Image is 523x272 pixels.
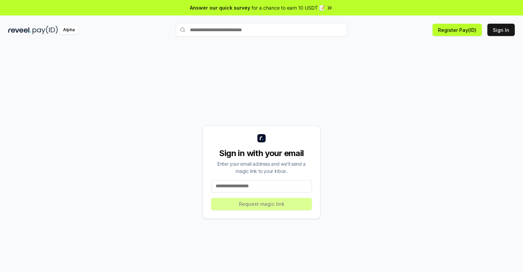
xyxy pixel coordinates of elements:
div: Alpha [59,26,78,34]
img: pay_id [33,26,58,34]
img: reveel_dark [8,26,31,34]
button: Sign In [487,24,515,36]
img: logo_small [257,134,266,142]
div: Sign in with your email [211,148,312,159]
button: Register Pay(ID) [433,24,482,36]
div: Enter your email address and we’ll send a magic link to your inbox. [211,160,312,175]
span: Answer our quick survey [190,4,250,11]
span: for a chance to earn 10 USDT 📝 [252,4,325,11]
